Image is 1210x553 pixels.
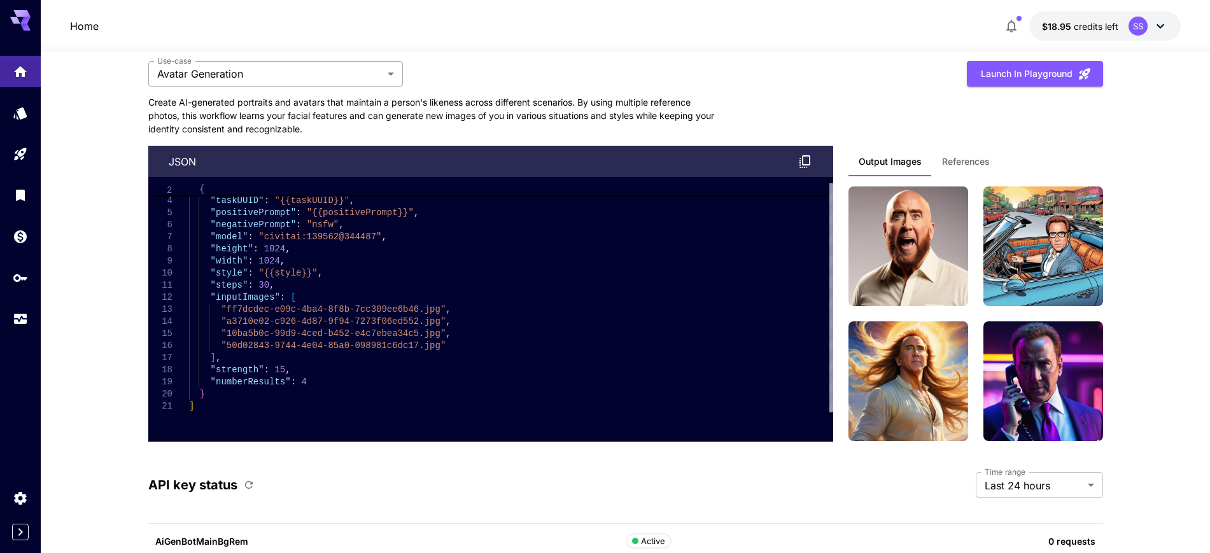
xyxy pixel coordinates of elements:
span: , [317,268,322,278]
div: 21 [148,400,172,412]
span: : [264,365,269,375]
div: 13 [148,304,172,316]
div: 19 [148,376,172,388]
span: "a3710e02-c926-4d87-9f94-7273f06ed552.jpg" [221,316,446,326]
p: AiGenBotMainBgRem [155,535,626,548]
div: 12 [148,291,172,304]
p: 0 requests [813,535,1095,548]
span: , [446,304,451,314]
span: "{{style}}" [258,268,317,278]
div: Playground [13,146,28,162]
div: Home [13,60,28,76]
div: $18.95151 [1042,20,1118,33]
span: "positivePrompt" [210,207,295,218]
div: Active [632,535,666,548]
span: References [942,156,990,167]
button: Expand sidebar [12,524,29,540]
span: "10ba5b0c-99d9-4ced-b452-e4c7ebea34c5.jpg" [221,328,446,339]
span: , [446,316,451,326]
span: : [296,220,301,230]
span: 30 [258,280,269,290]
span: , [381,232,386,242]
span: : [248,280,253,290]
span: "50d02843-9744-4e04-85a0-098981c6dc17.jpg" [221,340,446,351]
span: , [339,220,344,230]
div: 7 [148,231,172,243]
span: "taskUUID" [210,195,264,206]
span: , [285,244,290,254]
div: API Keys [13,270,28,286]
img: man rwre long hair, enjoying sun and wind [848,186,968,306]
button: $18.95151SS [1029,11,1181,41]
span: : [248,268,253,278]
span: 1024 [258,256,280,266]
span: : [279,292,285,302]
span: , [349,195,355,206]
div: Library [13,187,28,203]
p: API key status [148,475,237,494]
img: man rwre long hair, enjoying sun and wind` - Style: `Fantasy art [848,321,968,441]
span: ] [189,401,194,411]
span: $18.95 [1042,21,1074,32]
span: ] [210,353,215,363]
span: , [269,280,274,290]
button: Launch in Playground [967,61,1103,87]
div: Settings [13,490,28,506]
span: Last 24 hours [985,478,1083,493]
div: 20 [148,388,172,400]
a: man rwre in a convertible car [983,186,1103,306]
span: credits left [1074,21,1118,32]
span: , [285,365,290,375]
span: : [264,195,269,206]
div: 5 [148,207,172,219]
div: 16 [148,340,172,352]
span: , [279,256,285,266]
span: 1024 [264,244,285,254]
span: : [290,377,295,387]
span: "nsfw" [306,220,338,230]
span: "{{taskUUID}}" [274,195,349,206]
span: "ff7dcdec-e09c-4ba4-8f8b-7cc309ee6b46.jpg" [221,304,446,314]
span: Output Images [859,156,922,167]
a: Home [70,18,99,34]
span: "style" [210,268,248,278]
span: { [199,184,204,194]
span: "width" [210,256,248,266]
div: 9 [148,255,172,267]
span: "{{positivePrompt}}" [306,207,413,218]
span: , [446,328,451,339]
div: 17 [148,352,172,364]
div: Usage [13,311,28,327]
div: 8 [148,243,172,255]
span: "model" [210,232,248,242]
span: : [253,244,258,254]
nav: breadcrumb [70,18,99,34]
label: Use-case [157,55,191,66]
div: 6 [148,219,172,231]
span: [ [290,292,295,302]
span: "inputImages" [210,292,279,302]
span: "height" [210,244,253,254]
div: 10 [148,267,172,279]
span: 15 [274,365,285,375]
span: Avatar Generation [157,66,383,81]
div: 15 [148,328,172,340]
div: 11 [148,279,172,291]
span: , [413,207,418,218]
span: : [296,207,301,218]
span: , [216,353,221,363]
div: 14 [148,316,172,328]
img: closeup man rwre on the phone, wearing a suit [983,321,1103,441]
span: "steps" [210,280,248,290]
p: json [169,154,196,169]
div: 18 [148,364,172,376]
div: Wallet [13,228,28,244]
span: } [199,389,204,399]
span: 2 [148,185,172,197]
span: : [248,232,253,242]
